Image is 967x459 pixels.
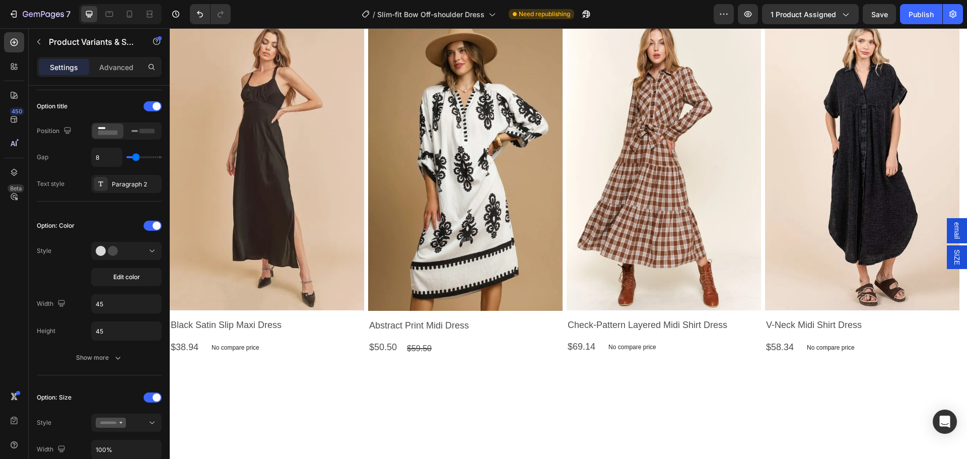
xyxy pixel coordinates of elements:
input: Auto [92,322,161,340]
button: 1 product assigned [762,4,859,24]
input: Auto [92,440,161,458]
div: $69.14 [397,312,427,325]
div: Publish [909,9,934,20]
div: $50.50 [198,312,228,326]
div: Style [37,246,51,255]
span: / [373,9,375,20]
button: Show more [37,349,162,367]
p: No compare price [439,316,487,322]
div: Show more [76,353,123,363]
button: 7 [4,4,75,24]
h2: Abstract Print Midi Dress [198,291,393,304]
div: Width [37,297,67,311]
div: Beta [8,184,24,192]
button: Save [863,4,896,24]
div: Paragraph 2 [112,180,159,189]
input: Auto [92,148,122,166]
button: Edit color [91,268,162,286]
div: Height [37,326,55,336]
span: 1 product assigned [771,9,836,20]
div: Text style [37,179,64,188]
p: No compare price [637,316,685,322]
span: Need republishing [519,10,570,19]
div: Open Intercom Messenger [933,410,957,434]
div: Option: Size [37,393,72,402]
input: Auto [92,295,161,313]
span: Slim-fit Bow Off-shoulder Dress [377,9,485,20]
div: Undo/Redo [190,4,231,24]
p: Product Variants & Swatches [49,36,134,48]
div: $59.50 [236,312,263,329]
div: Option: Color [37,221,75,230]
div: Style [37,418,51,427]
div: $58.34 [595,312,625,326]
span: SIZE [782,221,792,237]
p: No compare price [42,316,90,322]
p: Settings [50,62,78,73]
div: 450 [10,107,24,115]
div: Width [37,443,67,456]
p: Advanced [99,62,133,73]
div: Option title [37,102,67,111]
div: Gap [37,153,48,162]
iframe: Design area [170,28,967,459]
div: Position [37,124,74,138]
button: Publish [900,4,942,24]
p: 7 [66,8,71,20]
span: Save [871,10,888,19]
span: email [782,194,792,211]
h2: V-Neck Midi Shirt Dress [595,290,790,304]
span: Edit color [113,273,140,282]
h2: Check-Pattern Layered Midi Shirt Dress [397,290,591,304]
